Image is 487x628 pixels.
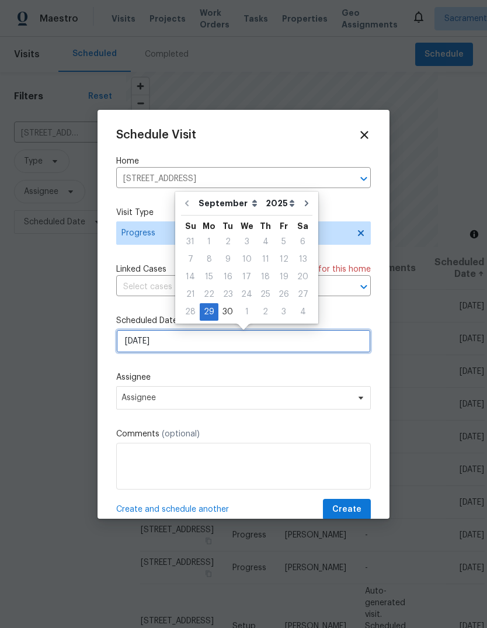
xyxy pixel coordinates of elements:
div: Fri Sep 12 2025 [274,251,293,268]
div: Fri Sep 05 2025 [274,233,293,251]
abbr: Thursday [260,222,271,230]
abbr: Wednesday [241,222,253,230]
button: Create [323,499,371,521]
div: Sat Sep 06 2025 [293,233,312,251]
div: 25 [256,286,274,303]
div: 9 [218,251,237,268]
select: Month [196,195,263,212]
button: Open [356,171,372,187]
div: 24 [237,286,256,303]
div: Wed Sep 03 2025 [237,233,256,251]
div: Mon Sep 29 2025 [200,303,218,321]
div: 8 [200,251,218,268]
div: 19 [274,269,293,285]
div: Fri Oct 03 2025 [274,303,293,321]
div: 4 [293,304,312,320]
span: Progress [121,227,349,239]
abbr: Sunday [185,222,196,230]
div: Tue Sep 16 2025 [218,268,237,286]
abbr: Monday [203,222,215,230]
div: 13 [293,251,312,268]
div: Sat Oct 04 2025 [293,303,312,321]
div: 17 [237,269,256,285]
div: 28 [181,304,200,320]
div: Wed Sep 10 2025 [237,251,256,268]
div: 11 [256,251,274,268]
div: Sat Sep 13 2025 [293,251,312,268]
abbr: Saturday [297,222,308,230]
div: 6 [293,234,312,250]
div: Thu Sep 18 2025 [256,268,274,286]
div: 16 [218,269,237,285]
div: Fri Sep 19 2025 [274,268,293,286]
div: 2 [218,234,237,250]
div: 26 [274,286,293,303]
div: Mon Sep 22 2025 [200,286,218,303]
div: Thu Sep 04 2025 [256,233,274,251]
div: 4 [256,234,274,250]
div: 1 [200,234,218,250]
div: Tue Sep 23 2025 [218,286,237,303]
span: Schedule Visit [116,129,196,141]
div: Mon Sep 08 2025 [200,251,218,268]
div: 18 [256,269,274,285]
div: 20 [293,269,312,285]
input: Enter in an address [116,170,338,188]
div: 7 [181,251,200,268]
div: 15 [200,269,218,285]
div: Thu Oct 02 2025 [256,303,274,321]
div: Wed Oct 01 2025 [237,303,256,321]
abbr: Tuesday [222,222,233,230]
label: Home [116,155,371,167]
input: M/D/YYYY [116,329,371,353]
div: Sun Sep 07 2025 [181,251,200,268]
div: 10 [237,251,256,268]
div: Tue Sep 02 2025 [218,233,237,251]
span: Create and schedule another [116,504,229,515]
div: 3 [237,234,256,250]
div: 12 [274,251,293,268]
span: (optional) [162,430,200,438]
label: Assignee [116,372,371,383]
div: Mon Sep 15 2025 [200,268,218,286]
div: Sat Sep 27 2025 [293,286,312,303]
label: Comments [116,428,371,440]
div: Mon Sep 01 2025 [200,233,218,251]
div: 22 [200,286,218,303]
div: 5 [274,234,293,250]
div: Tue Sep 30 2025 [218,303,237,321]
div: 23 [218,286,237,303]
div: Wed Sep 17 2025 [237,268,256,286]
span: Assignee [121,393,350,403]
select: Year [263,195,298,212]
div: 14 [181,269,200,285]
div: Sun Sep 28 2025 [181,303,200,321]
div: 1 [237,304,256,320]
label: Scheduled Date [116,315,371,327]
div: Tue Sep 09 2025 [218,251,237,268]
div: Sat Sep 20 2025 [293,268,312,286]
div: 30 [218,304,237,320]
div: Wed Sep 24 2025 [237,286,256,303]
input: Select cases [116,278,338,296]
div: Thu Sep 25 2025 [256,286,274,303]
abbr: Friday [280,222,288,230]
div: 2 [256,304,274,320]
span: Linked Cases [116,263,166,275]
div: 31 [181,234,200,250]
div: 29 [200,304,218,320]
button: Go to next month [298,192,315,215]
label: Visit Type [116,207,371,218]
div: Sun Aug 31 2025 [181,233,200,251]
div: Thu Sep 11 2025 [256,251,274,268]
button: Open [356,279,372,295]
div: Fri Sep 26 2025 [274,286,293,303]
span: Close [358,129,371,141]
div: 21 [181,286,200,303]
div: 3 [274,304,293,320]
div: Sun Sep 14 2025 [181,268,200,286]
div: Sun Sep 21 2025 [181,286,200,303]
button: Go to previous month [178,192,196,215]
div: 27 [293,286,312,303]
span: Create [332,502,361,517]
